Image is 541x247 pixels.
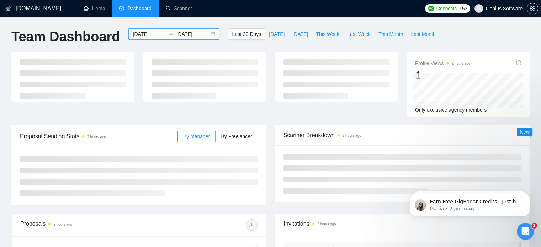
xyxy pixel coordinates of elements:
input: End date [176,30,209,38]
input: Start date [133,30,165,38]
button: Last Month [407,28,439,40]
span: setting [527,6,538,11]
span: Last Month [411,30,435,38]
span: Profile Views [415,59,471,68]
button: [DATE] [288,28,312,40]
iframe: Intercom notifications повідомлення [399,178,541,228]
span: Scanner Breakdown [283,131,521,140]
span: This Month [378,30,403,38]
time: 2 hours ago [87,135,106,139]
span: By manager [183,134,210,139]
span: Only exclusive agency members [415,107,487,113]
span: [DATE] [269,30,285,38]
button: This Week [312,28,343,40]
span: dashboard [119,6,124,11]
span: Proposal Sending Stats [20,132,177,141]
span: Invitations [284,219,521,228]
p: Message from Mariia, sent 2 дн. тому [31,27,123,34]
a: searchScanner [166,5,192,11]
a: setting [527,6,538,11]
span: This Week [316,30,339,38]
span: Connects: [436,5,458,12]
iframe: Intercom live chat [517,223,534,240]
button: Last 30 Days [228,28,265,40]
span: swap-right [168,31,174,37]
span: Last 30 Days [232,30,261,38]
time: 2 hours ago [451,61,470,65]
span: info-circle [516,60,521,65]
div: 1 [415,68,471,82]
time: 2 hours ago [317,222,336,226]
span: New [520,129,530,135]
div: Proposals [20,219,139,231]
button: This Month [375,28,407,40]
button: Last Week [343,28,375,40]
img: upwork-logo.png [428,6,434,11]
a: homeHome [84,5,105,11]
span: Last Week [347,30,371,38]
span: Earn Free GigRadar Credits - Just by Sharing Your Story! 💬 Want more credits for sending proposal... [31,21,123,196]
span: By Freelancer [221,134,252,139]
button: setting [527,3,538,14]
span: Dashboard [128,5,152,11]
span: to [168,31,174,37]
button: [DATE] [265,28,288,40]
time: 2 hours ago [343,134,361,138]
span: 153 [459,5,467,12]
span: 2 [531,223,537,229]
span: user [476,6,481,11]
span: [DATE] [292,30,308,38]
h1: Team Dashboard [11,28,120,45]
img: logo [6,3,11,15]
time: 2 hours ago [53,222,72,226]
